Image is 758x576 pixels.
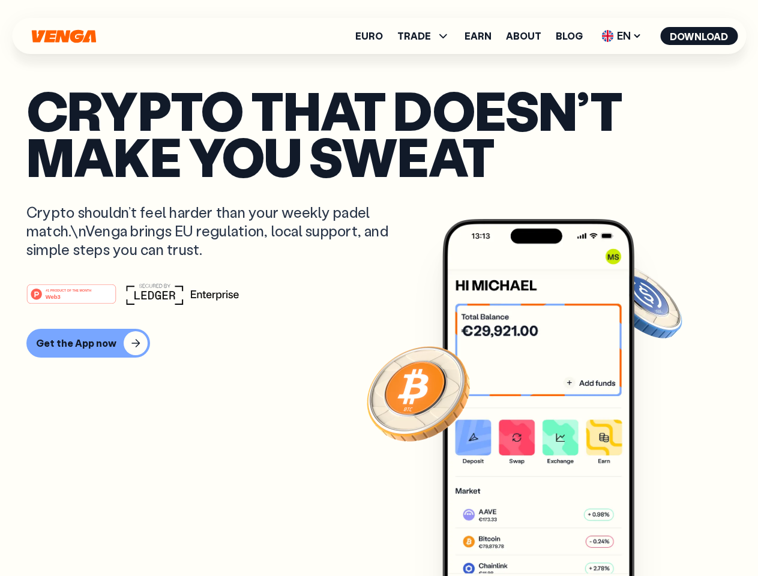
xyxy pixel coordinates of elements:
span: EN [597,26,646,46]
a: Earn [465,31,492,41]
span: TRADE [397,29,450,43]
img: USDC coin [598,258,685,344]
a: #1 PRODUCT OF THE MONTHWeb3 [26,291,116,307]
svg: Home [30,29,97,43]
a: About [506,31,541,41]
a: Blog [556,31,583,41]
a: Get the App now [26,329,732,358]
button: Download [660,27,738,45]
tspan: Web3 [46,293,61,299]
div: Get the App now [36,337,116,349]
p: Crypto that doesn’t make you sweat [26,87,732,179]
p: Crypto shouldn’t feel harder than your weekly padel match.\nVenga brings EU regulation, local sup... [26,203,406,259]
tspan: #1 PRODUCT OF THE MONTH [46,288,91,292]
img: Bitcoin [364,339,472,447]
span: TRADE [397,31,431,41]
a: Euro [355,31,383,41]
button: Get the App now [26,329,150,358]
img: flag-uk [601,30,613,42]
